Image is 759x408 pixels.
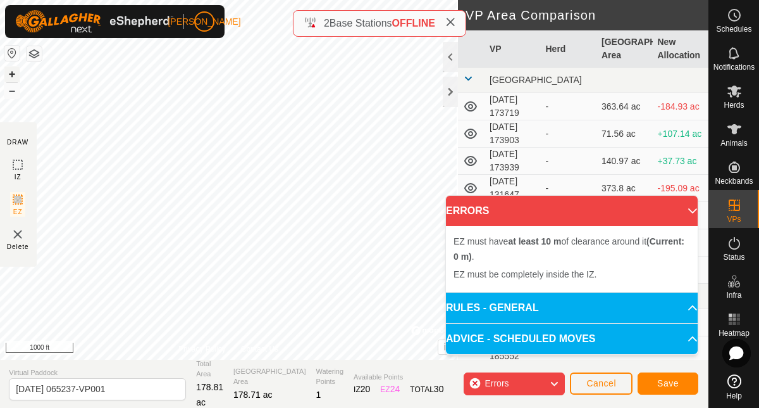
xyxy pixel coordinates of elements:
[596,148,653,175] td: 140.97 ac
[546,182,592,195] div: -
[713,63,755,71] span: Notifications
[241,343,278,355] a: Contact Us
[168,15,240,29] span: [PERSON_NAME]
[233,366,306,387] span: [GEOGRAPHIC_DATA] Area
[596,175,653,202] td: 373.8 ac
[316,366,344,387] span: Watering Points
[446,324,698,354] p-accordion-header: ADVICE - SCHEDULED MOVES
[7,242,29,252] span: Delete
[653,175,709,202] td: -195.09 ac
[390,384,400,394] span: 24
[484,93,541,120] td: [DATE] 173719
[546,155,592,168] div: -
[716,25,751,33] span: Schedules
[196,359,223,379] span: Total Area
[657,378,679,388] span: Save
[653,148,709,175] td: +37.73 ac
[10,227,25,242] img: VP
[484,378,509,388] span: Errors
[178,343,226,355] a: Privacy Policy
[434,384,444,394] span: 30
[4,67,20,82] button: +
[709,369,759,405] a: Help
[715,177,753,185] span: Neckbands
[484,120,541,148] td: [DATE] 173903
[466,8,708,23] h2: VP Area Comparison
[15,172,22,182] span: IZ
[546,100,592,113] div: -
[596,93,653,120] td: 363.64 ac
[13,207,23,217] span: EZ
[410,383,443,396] div: TOTAL
[484,148,541,175] td: [DATE] 173939
[454,269,596,279] span: EZ must be completely inside the IZ.
[196,382,223,407] span: 178.81 ac
[484,175,541,202] td: [DATE] 131647
[446,226,698,292] p-accordion-content: ERRORS
[324,18,330,29] span: 2
[380,383,400,396] div: EZ
[723,253,744,261] span: Status
[653,93,709,120] td: -184.93 ac
[438,340,452,354] button: i
[490,75,582,85] span: [GEOGRAPHIC_DATA]
[541,30,597,68] th: Herd
[15,10,173,33] img: Gallagher Logo
[4,46,20,61] button: Reset Map
[720,139,748,147] span: Animals
[4,83,20,98] button: –
[653,120,709,148] td: +107.14 ac
[354,372,443,383] span: Available Points
[596,120,653,148] td: 71.56 ac
[726,291,741,299] span: Infra
[233,390,273,400] span: 178.71 ac
[546,127,592,141] div: -
[392,18,435,29] span: OFFLINE
[9,367,186,378] span: Virtual Paddock
[446,300,539,316] span: RULES - GENERAL
[354,383,370,396] div: IZ
[638,373,698,395] button: Save
[446,203,489,219] span: ERRORS
[316,390,321,400] span: 1
[570,373,632,395] button: Cancel
[586,378,616,388] span: Cancel
[444,341,447,352] span: i
[724,101,744,109] span: Herds
[446,331,595,347] span: ADVICE - SCHEDULED MOVES
[653,30,709,68] th: New Allocation
[7,137,28,147] div: DRAW
[446,293,698,323] p-accordion-header: RULES - GENERAL
[727,215,741,223] span: VPs
[446,196,698,226] p-accordion-header: ERRORS
[508,236,561,246] b: at least 10 m
[719,329,750,337] span: Heatmap
[361,384,371,394] span: 20
[27,46,42,61] button: Map Layers
[726,392,742,400] span: Help
[596,30,653,68] th: [GEOGRAPHIC_DATA] Area
[330,18,392,29] span: Base Stations
[484,30,541,68] th: VP
[454,236,684,262] span: EZ must have of clearance around it .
